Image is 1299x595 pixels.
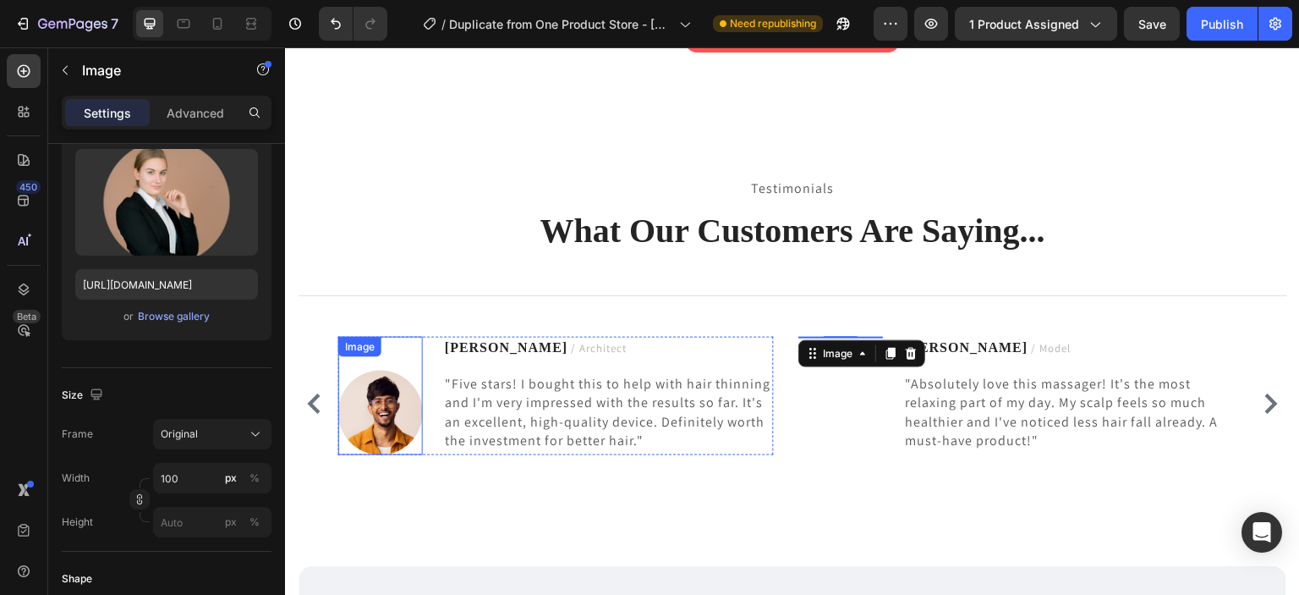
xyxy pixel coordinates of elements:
input: px% [153,507,271,537]
span: / Architect [286,294,342,308]
button: % [221,512,241,532]
span: Original [161,427,198,442]
div: Beta [13,310,41,323]
div: % [249,515,260,530]
p: Advanced [167,104,224,122]
button: Carousel Next Arrow [973,343,1000,370]
p: "Absolutely love this massager! It's the most relaxing part of my day. My scalp feels so much hea... [620,328,946,404]
input: px% [153,463,271,493]
strong: [PERSON_NAME] [620,293,743,307]
div: % [249,471,260,486]
strong: [PERSON_NAME] [160,293,282,307]
button: 7 [7,7,126,41]
p: Settings [84,104,131,122]
span: 1 product assigned [969,15,1079,33]
div: Size [62,384,107,407]
iframe: Design area [285,47,1299,595]
button: 1 product assigned [955,7,1117,41]
span: or [123,306,134,327]
button: Save [1124,7,1180,41]
div: 450 [16,180,41,194]
div: Browse gallery [138,309,210,324]
div: Undo/Redo [319,7,387,41]
div: Image [57,292,93,307]
input: https://example.com/image.jpg [75,269,258,300]
div: Rich Text Editor. Editing area: main [158,326,488,405]
label: Width [62,471,90,486]
div: Shape [62,571,92,587]
span: Duplicate from One Product Store - [DATE] 19:55:56 [449,15,672,33]
img: Alt Image [53,323,138,408]
p: 7 [111,14,118,34]
p: "Five stars! I bought this to help with hair thinning and I'm very impressed with the results so ... [160,328,486,404]
button: Publish [1187,7,1258,41]
button: Browse gallery [137,308,211,325]
label: Frame [62,427,93,442]
p: Image [82,60,226,80]
button: Original [153,419,271,449]
span: Need republishing [730,16,816,31]
button: % [221,468,241,488]
div: Open Intercom Messenger [1241,512,1282,553]
div: Publish [1201,15,1243,33]
label: Height [62,515,93,530]
div: Rich Text Editor. Editing area: main [158,289,488,312]
span: / [441,15,446,33]
button: px [244,512,265,532]
span: / Model [747,294,787,308]
div: px [225,471,237,486]
div: Image [534,299,571,314]
span: Save [1138,17,1166,31]
button: px [244,468,265,488]
div: px [225,515,237,530]
img: preview-image [75,149,258,256]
